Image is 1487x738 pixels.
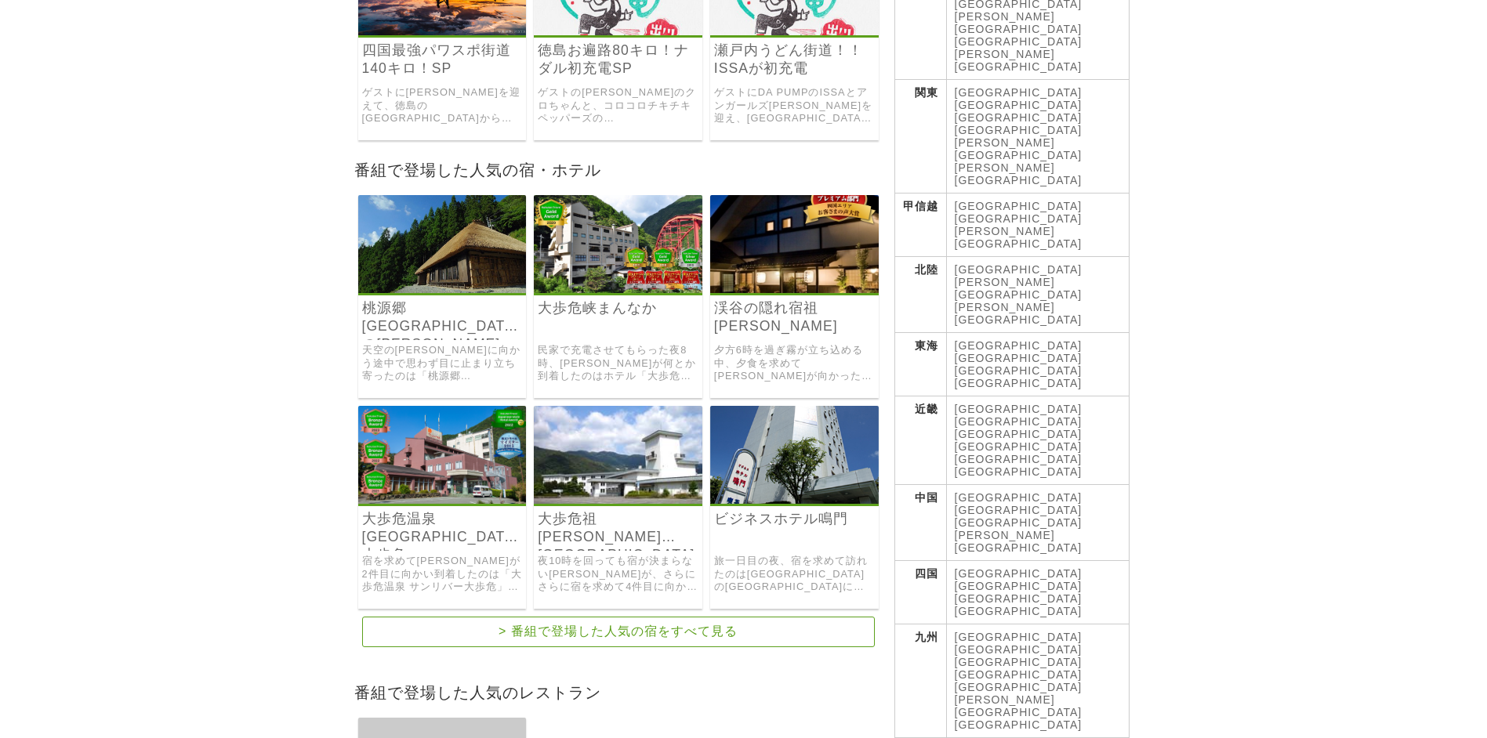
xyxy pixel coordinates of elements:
[358,493,527,506] a: 大歩危温泉サンリバー大歩危
[362,299,523,335] a: 桃源郷[GEOGRAPHIC_DATA]の[PERSON_NAME]
[714,510,875,528] a: ビジネスホテル鳴門
[955,86,1083,99] a: [GEOGRAPHIC_DATA]
[894,257,946,333] th: 北陸
[955,403,1083,415] a: [GEOGRAPHIC_DATA]
[714,555,875,594] a: 旅一日目の夜、宿を求めて訪れたのは[GEOGRAPHIC_DATA]の[GEOGRAPHIC_DATA]にある「ビジネスホテル鳴門」でした。 [GEOGRAPHIC_DATA]から徒歩約3分。 ...
[955,453,1083,465] a: [GEOGRAPHIC_DATA]
[955,605,1083,617] a: [GEOGRAPHIC_DATA]
[538,86,698,125] a: ゲストの[PERSON_NAME]のクロちゃんと、コロコロチキチキペッパーズの[GEOGRAPHIC_DATA]で、[PERSON_NAME]のお遍路をまわった旅。
[538,42,698,78] a: 徳島お遍路80キロ！ナダル初充電SP
[955,516,1083,529] a: [GEOGRAPHIC_DATA]
[534,282,702,295] a: 大歩危峡まんなか
[710,493,879,506] a: ビジネスホテル鳴門
[955,263,1083,276] a: [GEOGRAPHIC_DATA]
[538,555,698,594] a: 夜10時を回っても宿が決まらない[PERSON_NAME]が、さらにさらに宿を求めて4件目に向かったのは「大歩危[GEOGRAPHIC_DATA][PERSON_NAME]の抄」でした。温泉はア...
[955,225,1083,250] a: [PERSON_NAME][GEOGRAPHIC_DATA]
[955,352,1083,364] a: [GEOGRAPHIC_DATA]
[362,617,875,647] a: > 番組で登場した人気の宿をすべて見る
[894,624,946,738] th: 九州
[955,440,1083,453] a: [GEOGRAPHIC_DATA]
[362,42,523,78] a: 四国最強パワスポ街道140キロ！SP
[955,643,1083,656] a: [GEOGRAPHIC_DATA]
[955,174,1083,186] a: [GEOGRAPHIC_DATA]
[358,406,527,504] img: 大歩危温泉サンリバー大歩危
[955,718,1083,731] a: [GEOGRAPHIC_DATA]
[955,339,1083,352] a: [GEOGRAPHIC_DATA]
[955,111,1083,124] a: [GEOGRAPHIC_DATA]
[534,493,702,506] a: 大歩危祖谷阿波温泉あわの抄
[955,212,1083,225] a: [GEOGRAPHIC_DATA]
[955,136,1083,161] a: [PERSON_NAME][GEOGRAPHIC_DATA]
[894,396,946,485] th: 近畿
[955,364,1083,377] a: [GEOGRAPHIC_DATA]
[955,504,1083,516] a: [GEOGRAPHIC_DATA]
[955,48,1083,73] a: [PERSON_NAME][GEOGRAPHIC_DATA]
[362,344,523,383] a: 天空の[PERSON_NAME]に向かう途中で思わず目に止まり立ち寄ったのは「桃源郷[GEOGRAPHIC_DATA]の[PERSON_NAME]」でした。日本好き[DEMOGRAPHIC_DA...
[955,428,1083,440] a: [GEOGRAPHIC_DATA]
[955,668,1083,681] a: [GEOGRAPHIC_DATA]
[955,35,1083,48] a: [GEOGRAPHIC_DATA]
[714,86,875,125] a: ゲストにDA PUMPのISSAとアンガールズ[PERSON_NAME]を迎え、[GEOGRAPHIC_DATA]の[GEOGRAPHIC_DATA]から[GEOGRAPHIC_DATA]の[G...
[350,678,887,706] h2: 番組で登場した人気のレストラン
[955,656,1083,668] a: [GEOGRAPHIC_DATA]
[534,24,702,38] a: 出川哲朗の充電させてもらえませんか？ 行くぞ！徳島お遍路の旅！第1番札所”霊山寺”からズズーっと10ヵ寺制覇でパワスポ街道80キロ！ですがクロちゃんナダルが大暴走！ヤバいよヤバいよSP
[955,415,1083,428] a: [GEOGRAPHIC_DATA]
[358,282,527,295] a: 桃源郷祖谷の山里
[894,194,946,257] th: 甲信越
[710,282,879,295] a: 渓谷の隠れ宿祖谷美人
[710,195,879,293] img: 渓谷の隠れ宿祖谷美人
[358,195,527,293] img: 桃源郷祖谷の山里
[894,80,946,194] th: 関東
[955,99,1083,111] a: [GEOGRAPHIC_DATA]
[955,529,1083,554] a: [PERSON_NAME][GEOGRAPHIC_DATA]
[534,195,702,293] img: 大歩危峡まんなか
[894,485,946,561] th: 中国
[955,681,1083,693] a: [GEOGRAPHIC_DATA]
[894,333,946,396] th: 東海
[955,301,1083,326] a: [PERSON_NAME][GEOGRAPHIC_DATA]
[358,24,527,38] a: 出川哲朗の充電させてもらえませんか？ 絶景の秘境''祖谷渓谷''から四国最強パワスポ街道140キロ！こんぴらさん通って瀬戸内海！ですがこじるりうどん食べすぎひゃ～ヤバいよヤバいよSP
[538,344,698,383] a: 民家で充電させてもらった夜8時、[PERSON_NAME]が何とか到着したのはホテル「大歩危峡まんなか」でした。大歩危峡観光遊覧船まで徒歩３分の立地の宿。
[955,592,1083,605] a: [GEOGRAPHIC_DATA]
[955,580,1083,592] a: [GEOGRAPHIC_DATA]
[955,693,1083,718] a: [PERSON_NAME][GEOGRAPHIC_DATA]
[710,24,879,38] a: 出川哲朗の充電させてもらえませんか？ 瀬戸内は最高！鳴門の大渦から極上うどん街道130キロ！ゴールは香川の”噂のゴールドタワー”ですがISSAが初登場！張り切りすぎてアンガ田中がタジタジでヤバい...
[955,200,1083,212] a: [GEOGRAPHIC_DATA]
[362,510,523,546] a: 大歩危温泉[GEOGRAPHIC_DATA]大歩危
[714,344,875,383] a: 夕方6時を過ぎ霧が立ち込める中、夕食を求めて[PERSON_NAME]が向かったのは「渓谷の隠れ宿祖谷美人」でした。 秘境の地、渓谷美と湯けむりに癒される隠れ宿。 個室の囲炉裏で食事ができ、70...
[955,161,1055,174] a: [PERSON_NAME]
[955,124,1083,136] a: [GEOGRAPHIC_DATA]
[955,276,1083,301] a: [PERSON_NAME][GEOGRAPHIC_DATA]
[350,156,887,183] h2: 番組で登場した人気の宿・ホテル
[538,510,698,546] a: 大歩危祖[PERSON_NAME][GEOGRAPHIC_DATA]の抄
[534,406,702,504] img: 大歩危祖谷阿波温泉あわの抄
[955,491,1083,504] a: [GEOGRAPHIC_DATA]
[710,406,879,504] img: ビジネスホテル鳴門
[714,42,875,78] a: 瀬戸内うどん街道！！ISSAが初充電
[955,567,1083,580] a: [GEOGRAPHIC_DATA]
[362,86,523,125] a: ゲストに[PERSON_NAME]を迎えて、徳島の[GEOGRAPHIC_DATA]から四国のパワースポットを巡り、日本のウユニ塩湖と言われる[GEOGRAPHIC_DATA]の父母ヶ浜を目指す旅。
[955,377,1083,389] a: [GEOGRAPHIC_DATA]
[894,561,946,624] th: 四国
[538,299,698,317] a: 大歩危峡まんなか
[955,631,1083,643] a: [GEOGRAPHIC_DATA]
[362,555,523,594] a: 宿を求めて[PERSON_NAME]が2件目に向かい到着したのは「大歩危温泉 サンリバー大歩危」でした。 地元で評判の四国秘湯の美肌湯があります。
[955,10,1083,35] a: [PERSON_NAME][GEOGRAPHIC_DATA]
[714,299,875,335] a: 渓谷の隠れ宿祖[PERSON_NAME]
[955,465,1083,478] a: [GEOGRAPHIC_DATA]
